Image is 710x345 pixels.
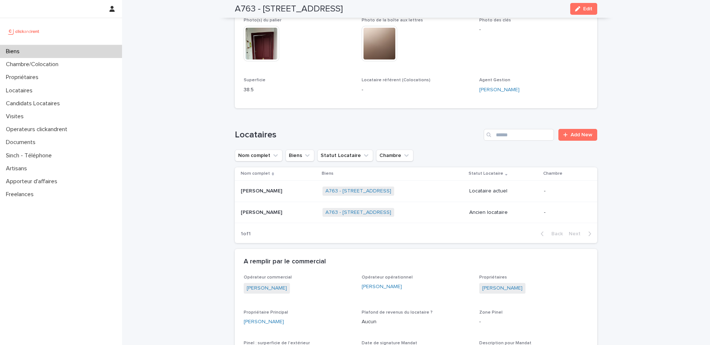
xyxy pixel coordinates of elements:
[244,310,288,315] span: Propriétaire Principal
[479,318,588,326] p: -
[325,209,391,216] a: A763 - [STREET_ADDRESS]
[479,86,520,94] a: [PERSON_NAME]
[3,126,73,133] p: Operateurs clickandrent
[325,188,391,194] a: A763 - [STREET_ADDRESS]
[569,231,585,236] span: Next
[3,61,64,68] p: Chambre/Colocation
[235,180,597,202] tr: [PERSON_NAME][PERSON_NAME] A763 - [STREET_ADDRESS] Locataire actuel-
[558,129,597,141] a: Add New
[362,86,471,94] p: -
[241,187,284,194] p: [PERSON_NAME]
[484,129,554,141] input: Search
[3,100,66,107] p: Candidats Locataires
[479,18,511,23] span: Photo des clés
[3,165,33,172] p: Artisans
[235,202,597,223] tr: [PERSON_NAME][PERSON_NAME] A763 - [STREET_ADDRESS] Ancien locataire-
[3,191,40,198] p: Freelances
[479,310,503,315] span: Zone Pinel
[3,48,26,55] p: Biens
[244,275,292,280] span: Opérateur commercial
[583,6,592,11] span: Edit
[376,150,413,161] button: Chambre
[6,24,42,39] img: UCB0brd3T0yccxBKYDjQ
[3,87,38,94] p: Locataires
[479,26,588,34] p: -
[362,310,433,315] span: Plafond de revenus du locataire ?
[362,18,423,23] span: Photo de la boîte aux lettres
[241,170,270,178] p: Nom complet
[3,152,58,159] p: Sinch - Téléphone
[535,230,566,237] button: Back
[235,130,481,140] h1: Locataires
[362,275,413,280] span: Opérateur opérationnel
[571,132,592,137] span: Add New
[479,78,510,82] span: Agent Gestion
[3,113,30,120] p: Visites
[3,139,41,146] p: Documents
[482,284,523,292] a: [PERSON_NAME]
[547,231,563,236] span: Back
[3,74,44,81] p: Propriétaires
[235,225,257,243] p: 1 of 1
[285,150,314,161] button: Biens
[479,275,507,280] span: Propriétaires
[322,170,334,178] p: Biens
[543,170,562,178] p: Chambre
[235,4,343,14] h2: A763 - [STREET_ADDRESS]
[244,258,326,266] h2: A remplir par le commercial
[362,78,430,82] span: Locataire référent (Colocations)
[566,230,597,237] button: Next
[469,170,503,178] p: Statut Locataire
[362,318,471,326] p: Aucun
[469,188,538,194] p: Locataire actuel
[247,284,287,292] a: [PERSON_NAME]
[362,283,402,291] a: [PERSON_NAME]
[3,178,63,185] p: Apporteur d'affaires
[317,150,373,161] button: Statut Locataire
[244,86,353,94] p: 38.5
[244,78,266,82] span: Superficie
[544,188,585,194] p: -
[570,3,597,15] button: Edit
[544,209,585,216] p: -
[244,18,281,23] span: Photo(s) du palier
[235,150,283,161] button: Nom complet
[244,318,284,326] a: [PERSON_NAME]
[241,208,284,216] p: [PERSON_NAME]
[469,209,538,216] p: Ancien locataire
